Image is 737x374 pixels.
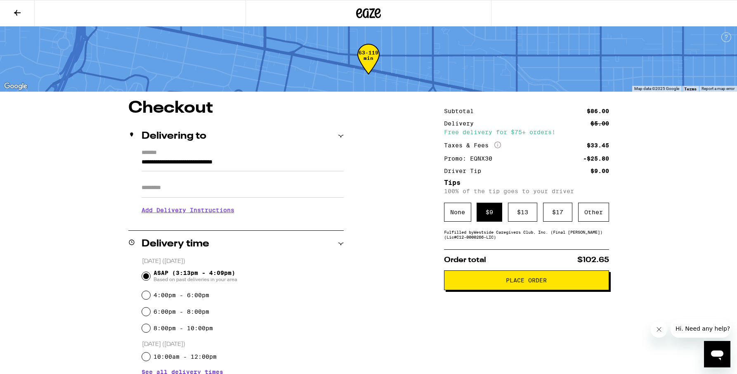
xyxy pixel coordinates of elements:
button: Place Order [444,270,609,290]
div: Fulfilled by Westside Caregivers Club, Inc. (Final [PERSON_NAME]) (Lic# C12-0000266-LIC ) [444,230,609,239]
span: Map data ©2025 Google [634,86,679,91]
div: $5.00 [591,121,609,126]
label: 8:00pm - 10:00pm [154,325,213,331]
div: Delivery [444,121,480,126]
a: Open this area in Google Maps (opens a new window) [2,81,29,92]
p: [DATE] ([DATE]) [142,258,344,265]
div: Taxes & Fees [444,142,501,149]
span: ASAP (3:13pm - 4:09pm) [154,270,237,283]
div: None [444,203,471,222]
span: Order total [444,256,486,264]
a: Terms [684,86,697,91]
p: 100% of the tip goes to your driver [444,188,609,194]
iframe: Close message [651,321,667,338]
div: $ 17 [543,203,572,222]
label: 6:00pm - 8:00pm [154,308,209,315]
h2: Delivering to [142,131,206,141]
h5: Tips [444,180,609,186]
div: 63-119 min [357,50,380,81]
label: 4:00pm - 6:00pm [154,292,209,298]
span: Place Order [506,277,547,283]
div: Driver Tip [444,168,487,174]
img: Google [2,81,29,92]
div: $ 9 [477,203,502,222]
div: Subtotal [444,108,480,114]
div: $86.00 [587,108,609,114]
label: 10:00am - 12:00pm [154,353,217,360]
p: We'll contact you at [PHONE_NUMBER] when we arrive [142,220,344,226]
div: Free delivery for $75+ orders! [444,129,609,135]
iframe: Button to launch messaging window [704,341,730,367]
a: Report a map error [702,86,735,91]
h1: Checkout [128,100,344,116]
span: Based on past deliveries in your area [154,276,237,283]
div: Promo: EQNX30 [444,156,498,161]
iframe: Message from company [671,320,730,338]
span: $102.65 [577,256,609,264]
p: [DATE] ([DATE]) [142,341,344,348]
div: $9.00 [591,168,609,174]
div: $33.45 [587,142,609,148]
h2: Delivery time [142,239,209,249]
h3: Add Delivery Instructions [142,201,344,220]
div: $ 13 [508,203,537,222]
div: -$25.80 [583,156,609,161]
div: Other [578,203,609,222]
